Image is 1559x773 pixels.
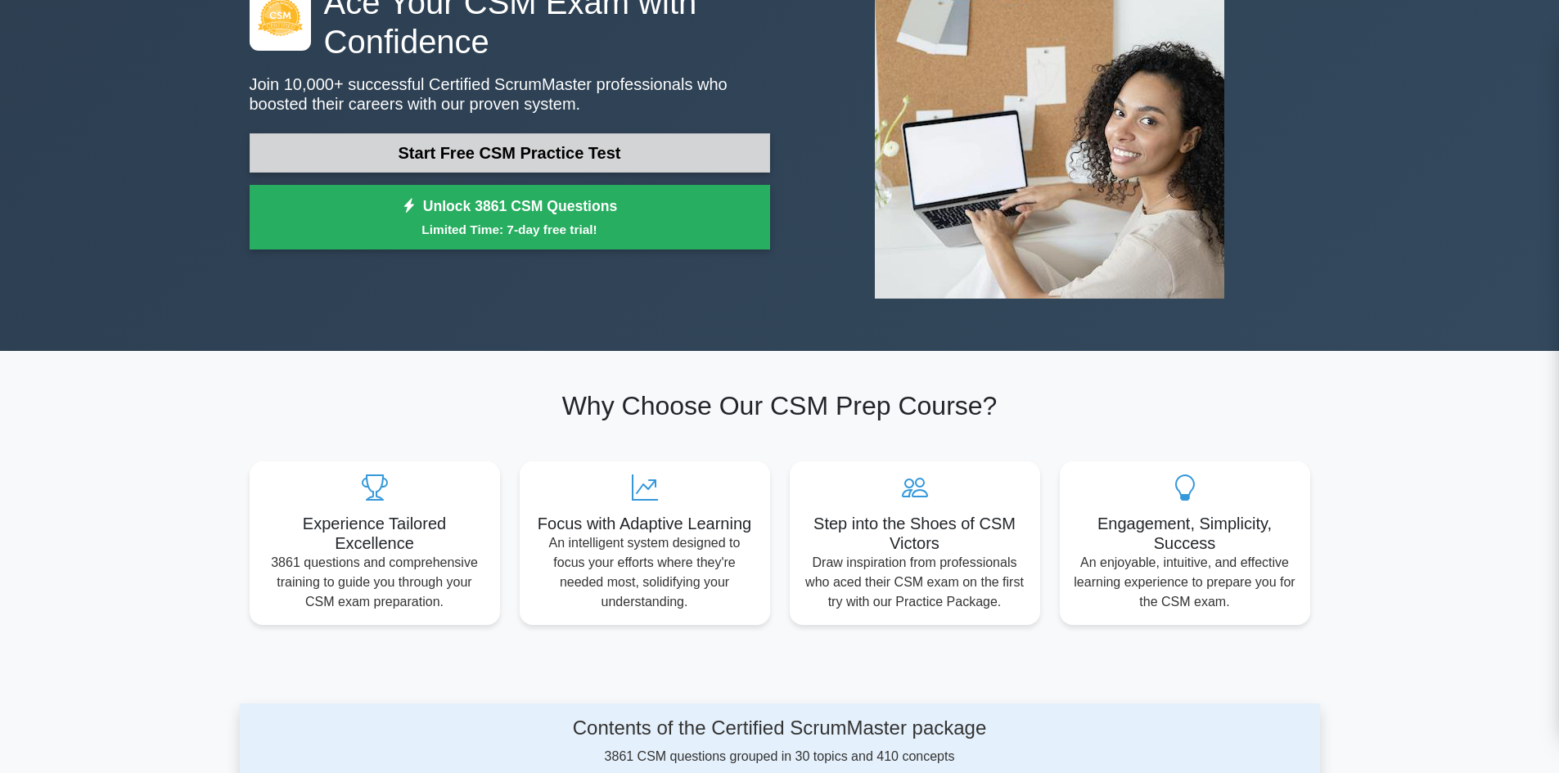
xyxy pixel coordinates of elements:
small: Limited Time: 7-day free trial! [270,220,750,239]
div: 3861 CSM questions grouped in 30 topics and 410 concepts [394,717,1165,766]
h4: Contents of the Certified ScrumMaster package [394,717,1165,740]
a: Start Free CSM Practice Test [250,133,770,173]
a: Unlock 3861 CSM QuestionsLimited Time: 7-day free trial! [250,185,770,250]
p: 3861 questions and comprehensive training to guide you through your CSM exam preparation. [263,553,487,612]
p: An enjoyable, intuitive, and effective learning experience to prepare you for the CSM exam. [1073,553,1297,612]
p: Draw inspiration from professionals who aced their CSM exam on the first try with our Practice Pa... [803,553,1027,612]
h5: Engagement, Simplicity, Success [1073,514,1297,553]
h2: Why Choose Our CSM Prep Course? [250,390,1310,421]
p: Join 10,000+ successful Certified ScrumMaster professionals who boosted their careers with our pr... [250,74,770,114]
h5: Step into the Shoes of CSM Victors [803,514,1027,553]
h5: Experience Tailored Excellence [263,514,487,553]
h5: Focus with Adaptive Learning [533,514,757,533]
p: An intelligent system designed to focus your efforts where they're needed most, solidifying your ... [533,533,757,612]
